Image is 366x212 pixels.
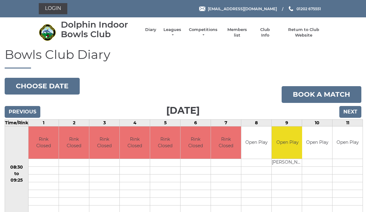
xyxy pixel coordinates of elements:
input: Previous [5,106,40,118]
td: Open Play [333,126,363,159]
td: Time/Rink [5,119,29,126]
td: 1 [29,119,59,126]
img: Phone us [289,6,293,11]
a: Book a match [282,86,361,103]
td: Rink Closed [120,126,150,159]
td: 4 [120,119,150,126]
a: Phone us 01202 675551 [288,6,321,12]
a: Email [EMAIL_ADDRESS][DOMAIN_NAME] [199,6,277,12]
td: Open Play [241,126,271,159]
td: Rink Closed [59,126,89,159]
div: Dolphin Indoor Bowls Club [61,20,139,39]
a: Leagues [163,27,182,38]
a: Club Info [256,27,274,38]
a: Login [39,3,67,14]
td: 6 [181,119,211,126]
td: Rink Closed [89,126,119,159]
td: 10 [302,119,333,126]
td: 9 [272,119,302,126]
td: 11 [333,119,363,126]
img: Dolphin Indoor Bowls Club [39,24,56,41]
td: 2 [59,119,89,126]
td: Rink Closed [181,126,211,159]
span: 01202 675551 [297,6,321,11]
a: Members list [224,27,250,38]
td: Rink Closed [150,126,180,159]
img: Email [199,7,205,11]
a: Return to Club Website [280,27,327,38]
input: Next [339,106,361,118]
td: Open Play [272,126,303,159]
td: 7 [211,119,241,126]
td: Rink Closed [29,126,59,159]
td: 8 [241,119,272,126]
td: 5 [150,119,181,126]
td: 3 [89,119,120,126]
h1: Bowls Club Diary [5,48,361,68]
a: Diary [145,27,156,33]
a: Competitions [188,27,218,38]
button: Choose date [5,78,80,95]
td: Rink Closed [211,126,241,159]
td: [PERSON_NAME] [272,159,303,167]
td: Open Play [302,126,332,159]
span: [EMAIL_ADDRESS][DOMAIN_NAME] [208,6,277,11]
